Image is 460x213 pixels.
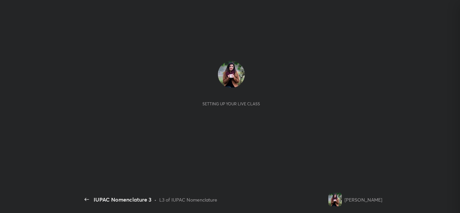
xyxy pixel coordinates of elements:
[159,196,217,203] div: L3 of IUPAC Nomenclature
[94,196,152,204] div: IUPAC Nomenclature 3
[202,101,260,106] div: Setting up your live class
[154,196,157,203] div: •
[344,196,382,203] div: [PERSON_NAME]
[328,193,342,206] img: 59cc8e460c5d4c73a0b08f93b452489c.jpg
[218,61,245,88] img: 59cc8e460c5d4c73a0b08f93b452489c.jpg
